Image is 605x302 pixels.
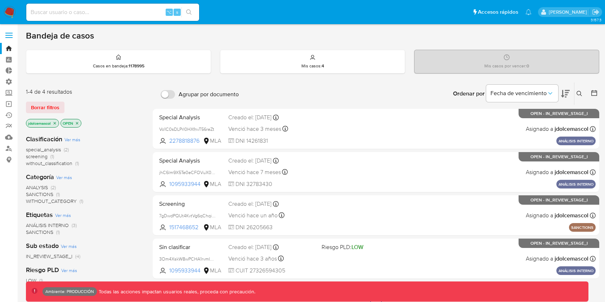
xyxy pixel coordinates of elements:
[26,8,199,17] input: Buscar usuario o caso...
[549,9,590,15] p: joaquin.dolcemascolo@mercadolibre.com
[166,9,172,15] span: ⌥
[592,8,600,16] a: Salir
[45,290,94,293] p: Ambiente: PRODUCCIÓN
[97,288,255,295] p: Todas las acciones impactan usuarios reales, proceda con precaución.
[525,9,532,15] a: Notificaciones
[176,9,178,15] span: s
[478,8,518,16] span: Accesos rápidos
[181,7,196,17] button: search-icon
